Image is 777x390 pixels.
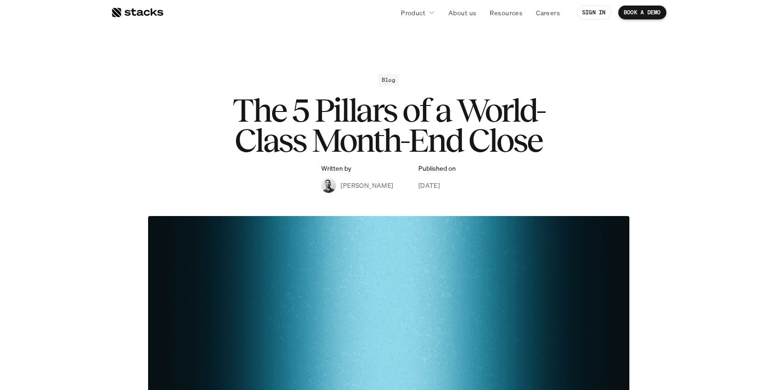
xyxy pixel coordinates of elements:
[490,8,522,18] p: Resources
[582,9,606,16] p: SIGN IN
[382,77,395,83] h2: Blog
[418,165,456,173] p: Published on
[443,4,482,21] a: About us
[321,165,351,173] p: Written by
[530,4,566,21] a: Careers
[448,8,476,18] p: About us
[618,6,666,19] a: BOOK A DEMO
[484,4,528,21] a: Resources
[341,180,393,190] p: [PERSON_NAME]
[577,6,611,19] a: SIGN IN
[624,9,661,16] p: BOOK A DEMO
[536,8,560,18] p: Careers
[401,8,425,18] p: Product
[418,180,440,190] p: [DATE]
[204,95,574,155] h1: The 5 Pillars of a World-Class Month-End Close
